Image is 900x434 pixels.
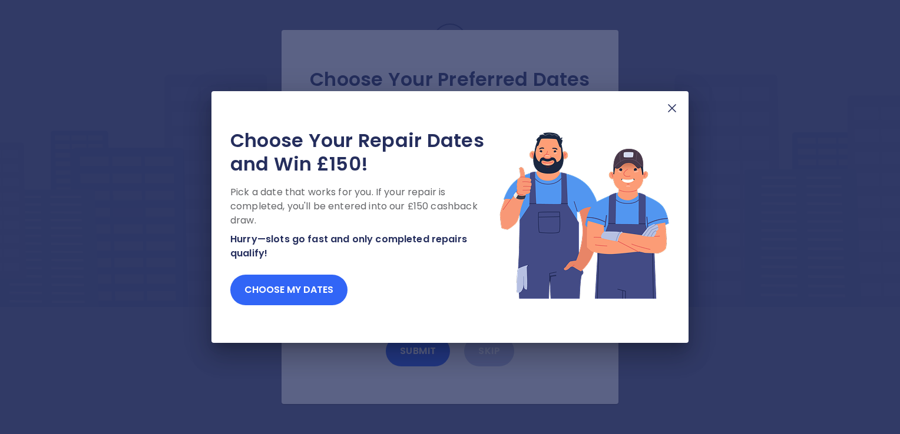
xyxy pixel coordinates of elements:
[499,129,670,301] img: Lottery
[230,129,499,176] h2: Choose Your Repair Dates and Win £150!
[230,232,499,261] p: Hurry—slots go fast and only completed repairs qualify!
[665,101,679,115] img: X Mark
[230,275,348,305] button: Choose my dates
[230,185,499,228] p: Pick a date that works for you. If your repair is completed, you'll be entered into our £150 cash...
